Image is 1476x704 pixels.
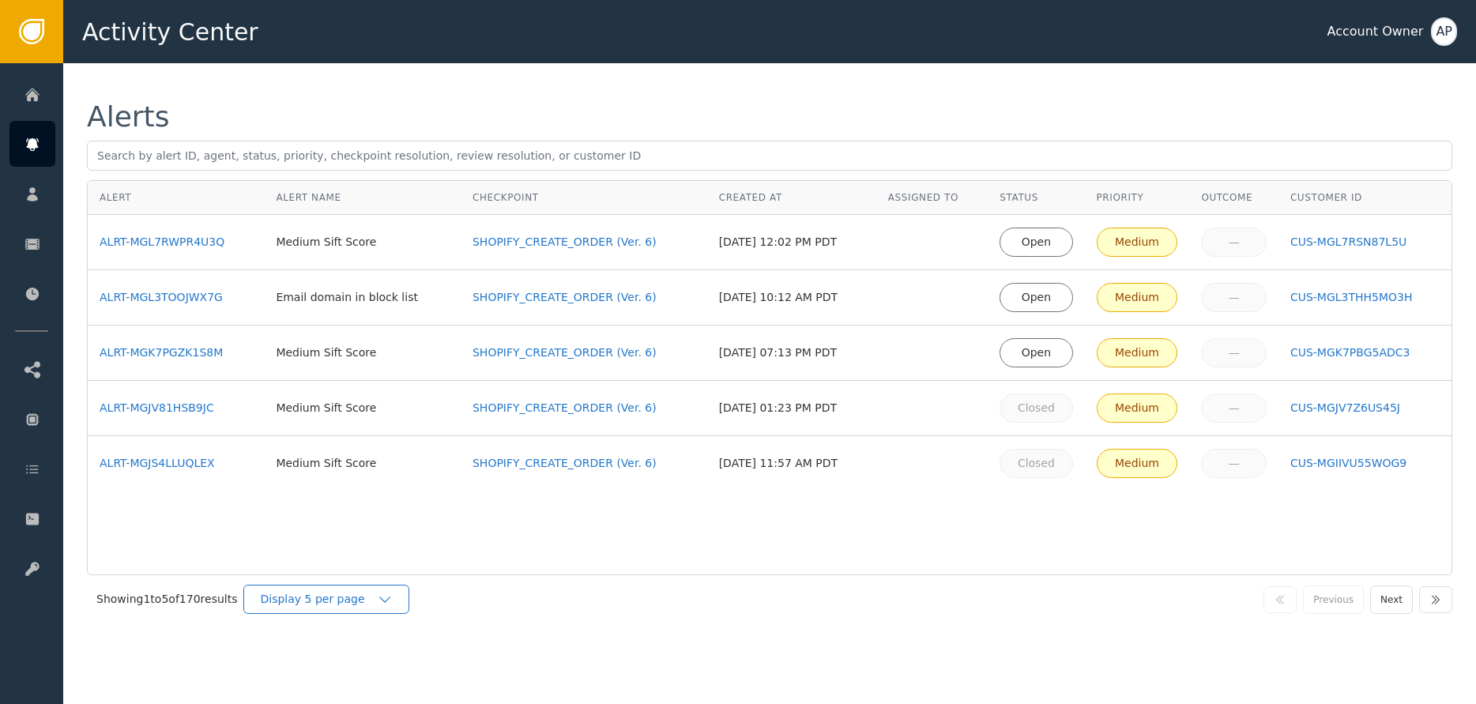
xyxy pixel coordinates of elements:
a: SHOPIFY_CREATE_ORDER (Ver. 6) [473,234,695,250]
a: CUS-MGL7RSN87L5U [1290,234,1440,250]
div: Medium [1107,344,1168,361]
div: Email domain in block list [276,289,449,306]
div: Open [1010,344,1062,361]
div: Alerts [87,103,169,131]
button: AP [1431,17,1457,46]
span: Activity Center [82,14,258,50]
a: CUS-MGIIVU55WOG9 [1290,455,1440,472]
a: ALRT-MGK7PGZK1S8M [100,344,252,361]
a: ALRT-MGJV81HSB9JC [100,400,252,416]
div: Checkpoint [473,190,695,205]
a: ALRT-MGJS4LLUQLEX [100,455,252,472]
td: [DATE] 11:57 AM PDT [707,436,876,491]
div: Medium Sift Score [276,455,449,472]
a: CUS-MGJV7Z6US45J [1290,400,1440,416]
input: Search by alert ID, agent, status, priority, checkpoint resolution, review resolution, or custome... [87,141,1452,171]
div: Medium Sift Score [276,400,449,416]
div: — [1211,400,1256,416]
div: — [1211,455,1256,472]
div: — [1211,344,1256,361]
div: Priority [1097,190,1178,205]
div: Assigned To [888,190,977,205]
div: Medium Sift Score [276,234,449,250]
div: Created At [719,190,864,205]
div: Display 5 per page [260,591,377,608]
a: CUS-MGL3THH5MO3H [1290,289,1440,306]
td: [DATE] 12:02 PM PDT [707,215,876,270]
a: ALRT-MGL3TOOJWX7G [100,289,252,306]
td: [DATE] 07:13 PM PDT [707,326,876,381]
div: Customer ID [1290,190,1440,205]
a: SHOPIFY_CREATE_ORDER (Ver. 6) [473,344,695,361]
button: Display 5 per page [243,585,409,614]
div: Medium [1107,234,1168,250]
div: Alert Name [276,190,449,205]
div: Medium [1107,289,1168,306]
div: Medium [1107,455,1168,472]
td: [DATE] 10:12 AM PDT [707,270,876,326]
div: Account Owner [1327,22,1423,41]
button: Next [1370,585,1413,614]
div: Medium [1107,400,1168,416]
div: Medium Sift Score [276,344,449,361]
a: SHOPIFY_CREATE_ORDER (Ver. 6) [473,400,695,416]
div: — [1211,234,1256,250]
div: Open [1010,234,1062,250]
td: [DATE] 01:23 PM PDT [707,381,876,436]
div: Status [1000,190,1072,205]
div: Open [1010,289,1062,306]
a: SHOPIFY_CREATE_ORDER (Ver. 6) [473,455,695,472]
div: Closed [1010,400,1062,416]
div: — [1211,289,1256,306]
a: CUS-MGK7PBG5ADC3 [1290,344,1440,361]
div: Alert [100,190,252,205]
a: ALRT-MGL7RWPR4U3Q [100,234,252,250]
div: Closed [1010,455,1062,472]
div: Outcome [1201,190,1267,205]
div: Showing 1 to 5 of 170 results [96,591,237,608]
a: SHOPIFY_CREATE_ORDER (Ver. 6) [473,289,695,306]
